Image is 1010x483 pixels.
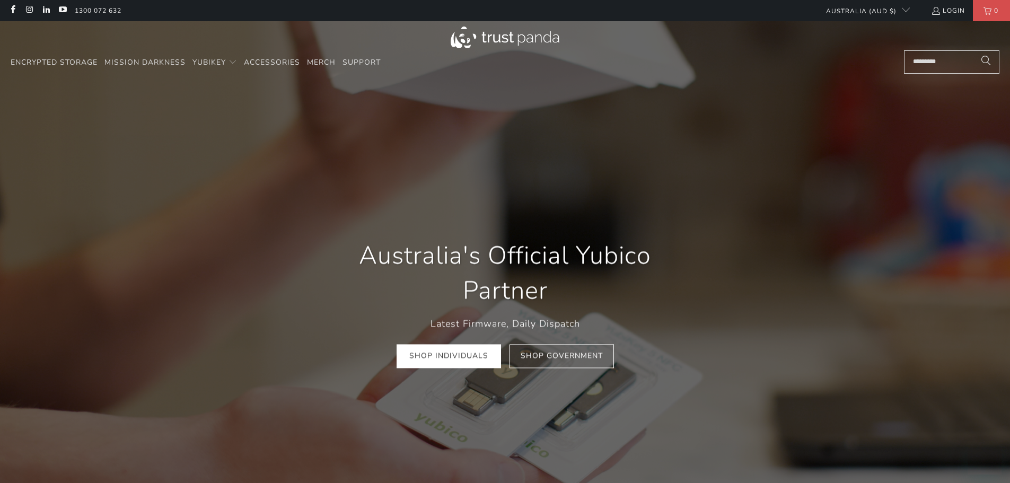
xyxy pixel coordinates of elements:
summary: YubiKey [192,50,237,75]
span: Support [342,57,381,67]
a: Trust Panda Australia on LinkedIn [41,6,50,15]
a: Encrypted Storage [11,50,98,75]
a: Trust Panda Australia on Instagram [24,6,33,15]
iframe: Button to launch messaging window [968,441,1002,475]
nav: Translation missing: en.navigation.header.main_nav [11,50,381,75]
span: Accessories [244,57,300,67]
a: Shop Government [510,345,614,368]
span: Encrypted Storage [11,57,98,67]
a: Shop Individuals [397,345,501,368]
a: 1300 072 632 [75,5,121,16]
span: YubiKey [192,57,226,67]
p: Latest Firmware, Daily Dispatch [330,316,680,331]
a: Mission Darkness [104,50,186,75]
a: Trust Panda Australia on Facebook [8,6,17,15]
button: Search [973,50,999,74]
span: Merch [307,57,336,67]
a: Accessories [244,50,300,75]
span: Mission Darkness [104,57,186,67]
h1: Australia's Official Yubico Partner [330,238,680,308]
a: Merch [307,50,336,75]
input: Search... [904,50,999,74]
img: Trust Panda Australia [451,27,559,48]
a: Login [931,5,965,16]
a: Trust Panda Australia on YouTube [58,6,67,15]
a: Support [342,50,381,75]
